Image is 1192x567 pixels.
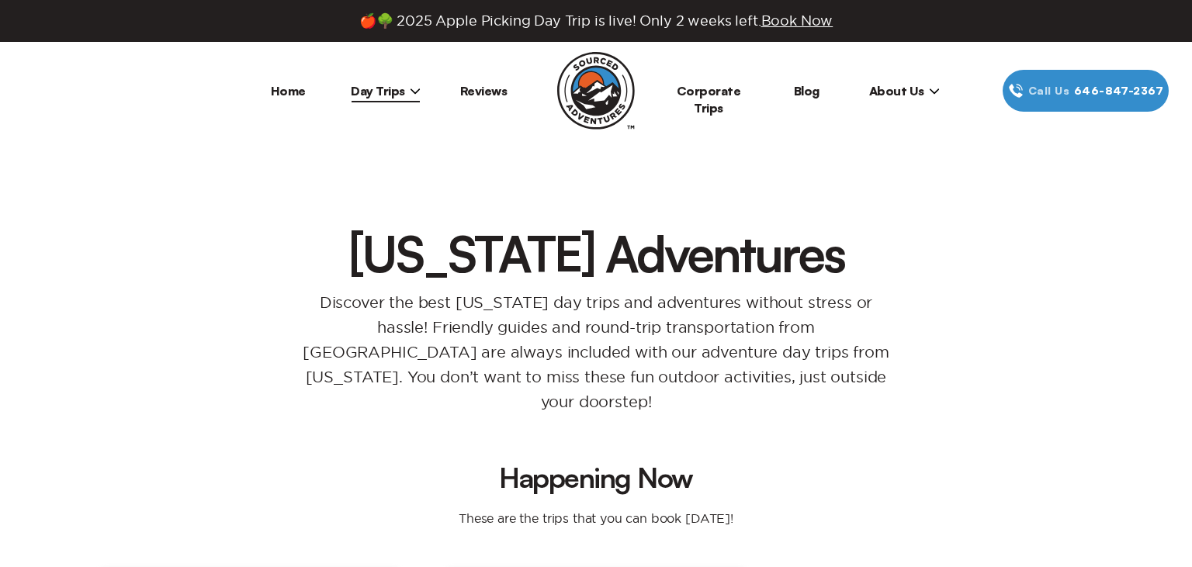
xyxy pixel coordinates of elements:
p: Discover the best [US_STATE] day trips and adventures without stress or hassle! Friendly guides a... [286,290,906,414]
h1: [US_STATE] Adventures [78,228,1114,278]
span: Book Now [761,13,833,28]
a: Blog [794,83,819,99]
img: Sourced Adventures company logo [557,52,635,130]
span: About Us [869,83,940,99]
a: Home [271,83,306,99]
span: Day Trips [351,83,421,99]
span: 🍎🌳 2025 Apple Picking Day Trip is live! Only 2 weeks left. [359,12,833,29]
a: Reviews [460,83,508,99]
h2: Happening Now [102,464,1090,492]
p: These are the trips that you can book [DATE]! [443,510,749,526]
span: 646‍-847‍-2367 [1074,82,1163,99]
a: Call Us646‍-847‍-2367 [1003,70,1169,112]
span: Call Us [1024,82,1074,99]
a: Corporate Trips [677,83,741,116]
